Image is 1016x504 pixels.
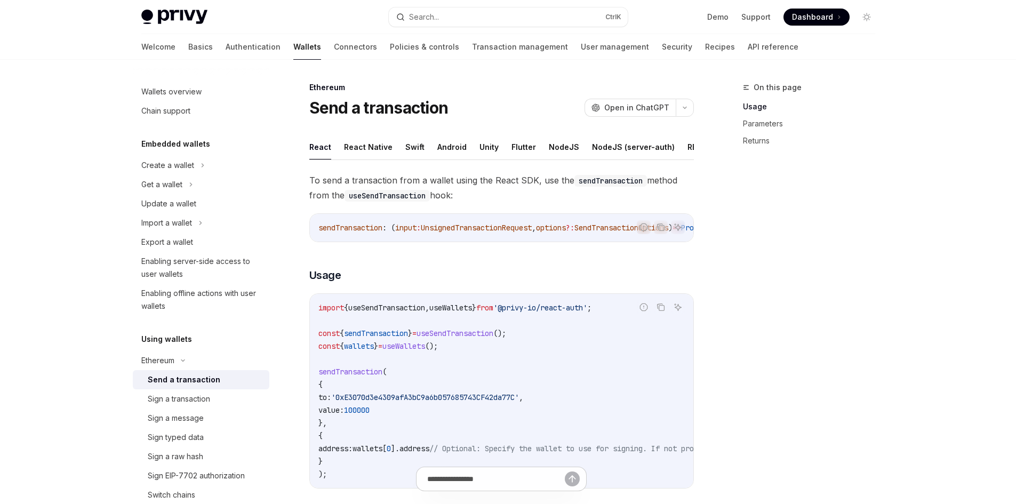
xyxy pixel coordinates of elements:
a: Enabling offline actions with user wallets [133,284,269,316]
button: NodeJS (server-auth) [592,134,675,159]
span: 0 [387,444,391,453]
button: Toggle dark mode [858,9,875,26]
button: React [309,134,331,159]
a: Returns [743,132,884,149]
a: Basics [188,34,213,60]
button: Flutter [511,134,536,159]
button: Report incorrect code [637,300,651,314]
button: Unity [479,134,499,159]
span: useWallets [382,341,425,351]
a: Support [741,12,771,22]
span: const [318,341,340,351]
h5: Using wallets [141,333,192,346]
button: Copy the contents from the code block [654,300,668,314]
span: (); [493,329,506,338]
span: sendTransaction [344,329,408,338]
div: Wallets overview [141,85,202,98]
span: Usage [309,268,341,283]
span: const [318,329,340,338]
div: Enabling server-side access to user wallets [141,255,263,281]
span: { [344,303,348,313]
span: { [340,329,344,338]
button: Search...CtrlK [389,7,628,27]
div: Update a wallet [141,197,196,210]
div: Send a transaction [148,373,220,386]
span: value: [318,405,344,415]
span: : [417,223,421,233]
div: Search... [409,11,439,23]
span: On this page [754,81,802,94]
button: Swift [405,134,425,159]
span: ; [587,303,591,313]
span: : ( [382,223,395,233]
span: to: [318,393,331,402]
a: Enabling server-side access to user wallets [133,252,269,284]
span: ?: [566,223,574,233]
span: } [374,341,378,351]
a: Recipes [705,34,735,60]
span: { [340,341,344,351]
span: wallets [353,444,382,453]
div: Ethereum [141,354,174,367]
a: Security [662,34,692,60]
div: Sign a message [148,412,204,425]
a: Sign EIP-7702 authorization [133,466,269,485]
div: Sign a transaction [148,393,210,405]
span: 100000 [344,405,370,415]
div: Enabling offline actions with user wallets [141,287,263,313]
a: Policies & controls [390,34,459,60]
span: sendTransaction [318,367,382,377]
a: Export a wallet [133,233,269,252]
span: To send a transaction from a wallet using the React SDK, use the method from the hook: [309,173,694,203]
a: Sign typed data [133,428,269,447]
span: Ctrl K [605,13,621,21]
span: useWallets [429,303,472,313]
span: (); [425,341,438,351]
div: Sign typed data [148,431,204,444]
span: }, [318,418,327,428]
div: Create a wallet [141,159,194,172]
span: , [425,303,429,313]
div: Chain support [141,105,190,117]
span: = [378,341,382,351]
span: from [476,303,493,313]
a: Sign a message [133,409,269,428]
span: Dashboard [792,12,833,22]
a: API reference [748,34,798,60]
h5: Embedded wallets [141,138,210,150]
span: UnsignedTransactionRequest [421,223,532,233]
code: sendTransaction [574,175,647,187]
a: Demo [707,12,729,22]
span: sendTransaction [318,223,382,233]
span: address: [318,444,353,453]
span: ) [668,223,673,233]
div: Ethereum [309,82,694,93]
span: = [412,329,417,338]
span: [ [382,444,387,453]
a: Welcome [141,34,175,60]
span: Open in ChatGPT [604,102,669,113]
button: REST API [687,134,721,159]
a: Dashboard [783,9,850,26]
a: Update a wallet [133,194,269,213]
a: Sign a transaction [133,389,269,409]
span: { [318,431,323,441]
a: Sign a raw hash [133,447,269,466]
span: , [532,223,536,233]
span: // Optional: Specify the wallet to use for signing. If not provided, the first wallet will be used. [429,444,852,453]
span: } [472,303,476,313]
button: React Native [344,134,393,159]
div: Export a wallet [141,236,193,249]
span: input [395,223,417,233]
button: Android [437,134,467,159]
a: User management [581,34,649,60]
div: Import a wallet [141,217,192,229]
span: useSendTransaction [417,329,493,338]
a: Send a transaction [133,370,269,389]
span: address [399,444,429,453]
span: useSendTransaction [348,303,425,313]
div: Get a wallet [141,178,182,191]
img: light logo [141,10,207,25]
span: } [408,329,412,338]
a: Connectors [334,34,377,60]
